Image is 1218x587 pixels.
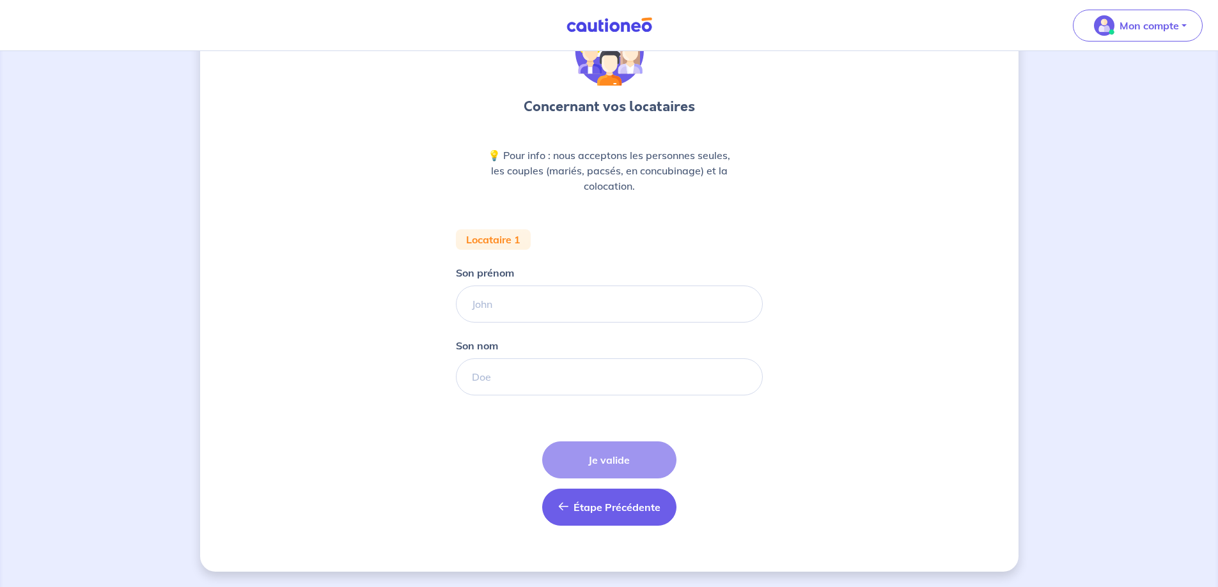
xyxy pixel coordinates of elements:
img: Cautioneo [561,17,657,33]
span: Étape Précédente [574,501,660,514]
p: 💡 Pour info : nous acceptons les personnes seules, les couples (mariés, pacsés, en concubinage) e... [487,148,732,194]
button: Étape Précédente [542,489,676,526]
p: Son prénom [456,265,514,280]
h3: Concernant vos locataires [524,96,695,117]
img: illu_account_valid_menu.svg [1094,15,1114,36]
img: illu_tenants.svg [575,17,644,86]
input: Doe [456,358,763,395]
button: illu_account_valid_menu.svgMon compte [1073,10,1203,42]
div: NEW [456,17,763,536]
input: John [456,286,763,323]
p: Son nom [456,338,498,353]
p: Mon compte [1120,18,1179,33]
div: Locataire 1 [456,229,531,250]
